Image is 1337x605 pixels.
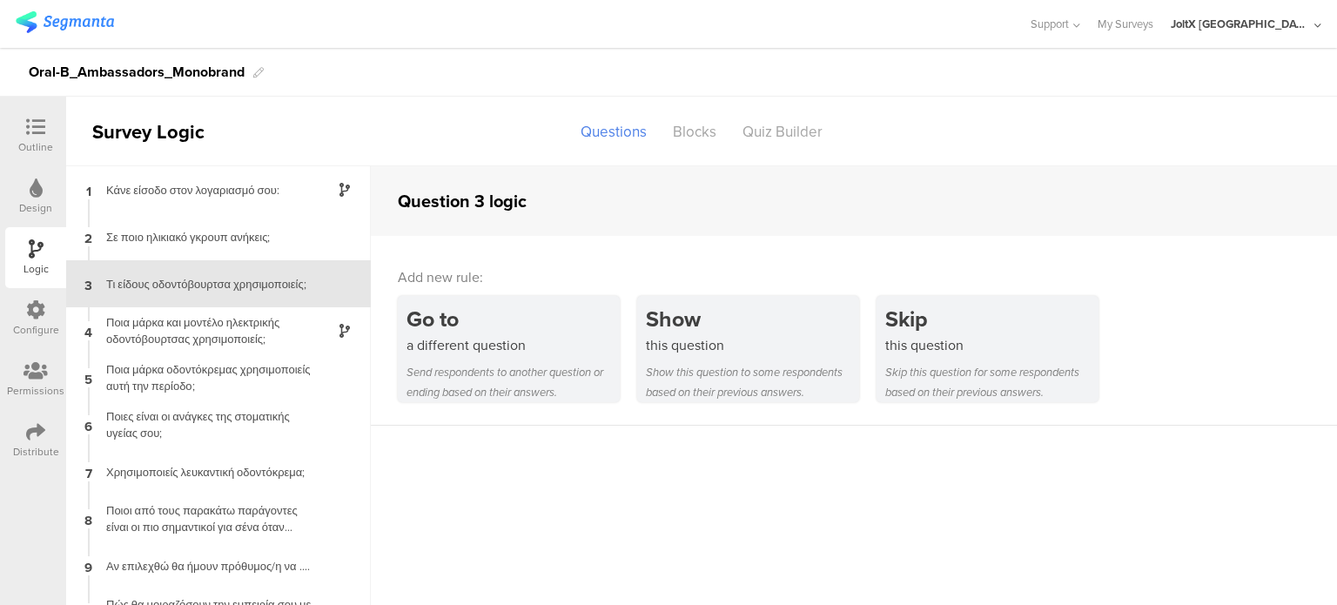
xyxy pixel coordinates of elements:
[660,117,729,147] div: Blocks
[29,58,245,86] div: Oral-B_Ambassadors_Monobrand
[646,335,859,355] div: this question
[646,303,859,335] div: Show
[96,314,313,347] div: Ποια μάρκα και μοντέλο ηλεκτρικής οδοντόβουρτσας χρησιμοποιείς;
[96,276,313,292] div: Τι είδους οδοντόβουρτσα χρησιμοποιείς;
[84,227,92,246] span: 2
[84,556,92,575] span: 9
[398,188,527,214] div: Question 3 logic
[16,11,114,33] img: segmanta logo
[646,362,859,402] div: Show this question to some respondents based on their previous answers.
[406,335,620,355] div: a different question
[84,274,92,293] span: 3
[885,362,1098,402] div: Skip this question for some respondents based on their previous answers.
[406,362,620,402] div: Send respondents to another question or ending based on their answers.
[24,261,49,277] div: Logic
[96,464,313,481] div: Χρησιμοποιείς λευκαντική οδοντόκρεμα;
[84,368,92,387] span: 5
[86,180,91,199] span: 1
[84,509,92,528] span: 8
[1171,16,1310,32] div: JoltX [GEOGRAPHIC_DATA]
[19,200,52,216] div: Design
[13,322,59,338] div: Configure
[96,229,313,245] div: Σε ποιο ηλικιακό γκρουπ ανήκεις;
[96,502,313,535] div: Ποιοι από τους παρακάτω παράγοντες είναι οι πιο σημαντικοί για σένα όταν επιλέγεις οδοντόκρεμα;
[568,117,660,147] div: Questions
[885,335,1098,355] div: this question
[84,321,92,340] span: 4
[85,462,92,481] span: 7
[96,408,313,441] div: Ποιες είναι οι ανάγκες της στοματικής υγείας σου;
[398,267,1312,287] div: Add new rule:
[66,118,266,146] div: Survey Logic
[406,303,620,335] div: Go to
[13,444,59,460] div: Distribute
[96,361,313,394] div: Ποια μάρκα οδοντόκρεμας χρησιμοποιείς αυτή την περίοδο;
[18,139,53,155] div: Outline
[729,117,836,147] div: Quiz Builder
[7,383,64,399] div: Permissions
[885,303,1098,335] div: Skip
[1031,16,1069,32] span: Support
[96,182,313,198] div: Κάνε είσοδο στον λογαριασμό σου:
[96,558,313,575] div: Αν επιλεχθώ θα ήμουν πρόθυμος/η να ….
[84,415,92,434] span: 6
